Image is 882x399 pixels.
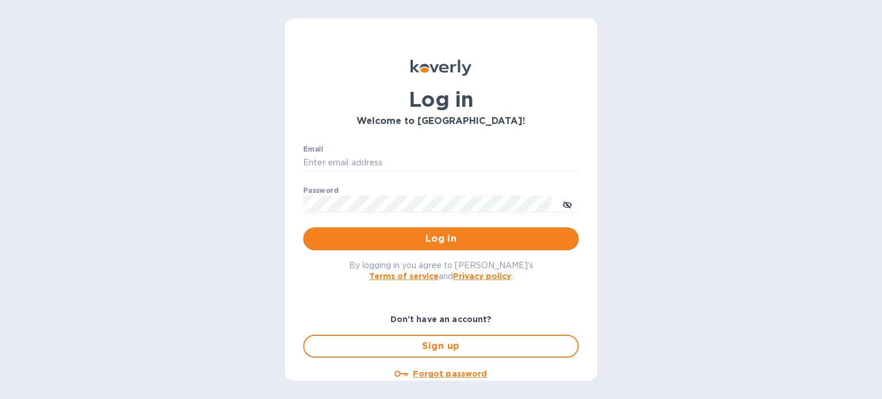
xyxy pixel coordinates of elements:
[369,272,439,281] a: Terms of service
[312,232,570,246] span: Log in
[303,87,579,111] h1: Log in
[453,272,511,281] a: Privacy policy
[303,116,579,127] h3: Welcome to [GEOGRAPHIC_DATA]!
[390,315,492,324] b: Don't have an account?
[303,146,323,153] label: Email
[303,335,579,358] button: Sign up
[411,60,471,76] img: Koverly
[303,227,579,250] button: Log in
[556,192,579,215] button: toggle password visibility
[314,339,568,353] span: Sign up
[349,261,533,281] span: By logging in you agree to [PERSON_NAME]'s and .
[303,154,579,172] input: Enter email address
[303,187,338,194] label: Password
[413,369,487,378] u: Forgot password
